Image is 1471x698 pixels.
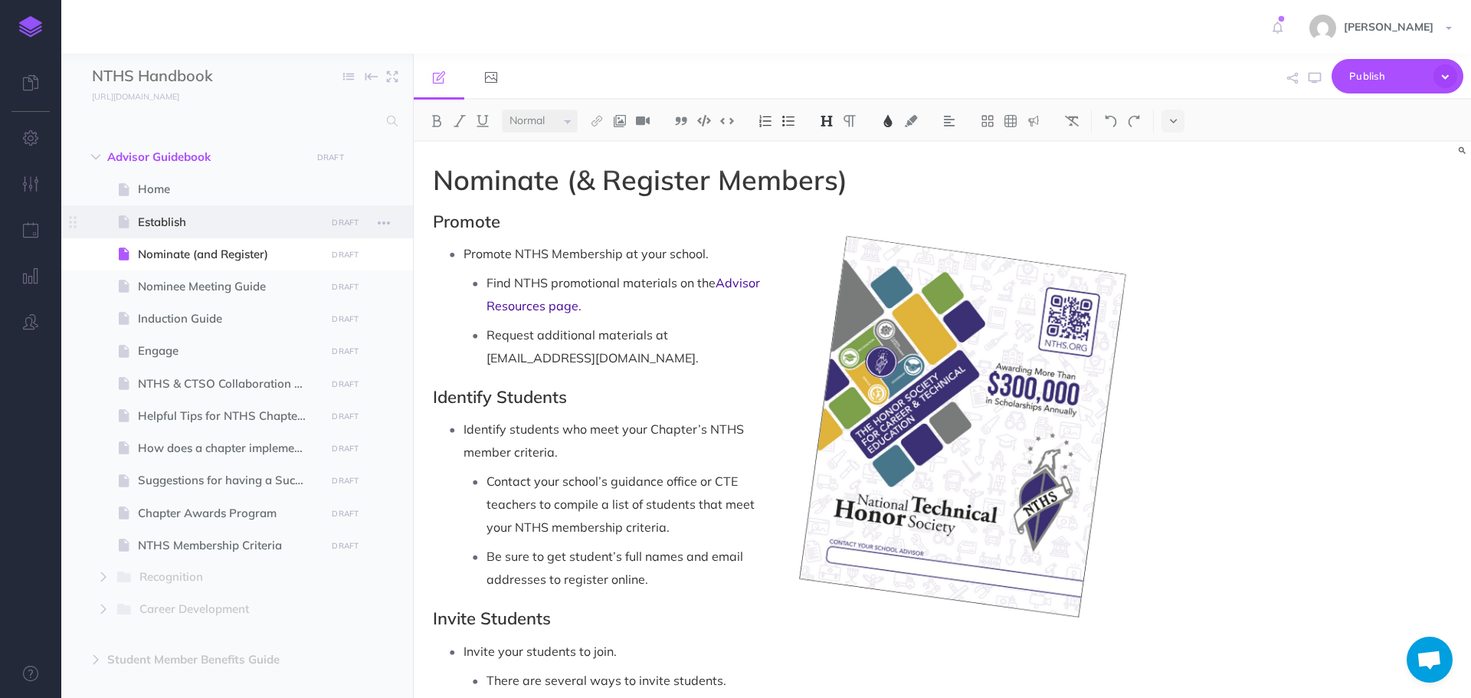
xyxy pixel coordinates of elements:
button: DRAFT [326,472,365,490]
span: Find NTHS promotional materials on the [487,275,716,290]
span: Engage [138,342,321,360]
img: Italic button [453,115,467,127]
span: NTHS & CTSO Collaboration Guide [138,375,321,393]
a: Open chat [1407,637,1453,683]
img: Blockquote button [674,115,688,127]
button: DRAFT [326,310,365,328]
span: There are several ways to invite students. [487,673,726,688]
img: Text background color button [904,115,918,127]
span: Establish [138,213,321,231]
span: Nominee Meeting Guide [138,277,321,296]
span: Invite Students [433,608,551,629]
span: Suggestions for having a Successful Chapter [138,471,321,490]
img: Code block button [697,115,711,126]
span: Career Development [139,600,298,620]
small: DRAFT [332,218,359,228]
small: DRAFT [332,541,359,551]
img: Unordered list button [781,115,795,127]
img: logo-mark.svg [19,16,42,38]
img: Clear styles button [1065,115,1079,127]
small: [URL][DOMAIN_NAME] [92,91,179,102]
img: Headings dropdown button [820,115,834,127]
span: Invite your students to join. [464,644,617,659]
img: Paragraph button [843,115,857,127]
small: DRAFT [332,250,359,260]
span: Home [138,180,321,198]
span: Advisor Guidebook [107,148,302,166]
button: DRAFT [326,505,365,523]
small: DRAFT [332,444,359,454]
span: Student Member Benefits Guide [107,650,302,669]
img: Redo [1127,115,1141,127]
small: DRAFT [332,509,359,519]
span: Helpful Tips for NTHS Chapter Officers [138,407,321,425]
a: [URL][DOMAIN_NAME] [61,88,195,103]
span: Be sure to get student’s full names and email addresses to register online. [487,549,746,587]
button: DRAFT [326,537,365,555]
img: Alignment dropdown menu button [942,115,956,127]
img: Undo [1104,115,1118,127]
img: Inline code button [720,115,734,126]
span: Contact your school’s guidance office or CTE teachers to compile a list of students that meet you... [487,474,758,535]
small: DRAFT [332,282,359,292]
span: Nominate (& Register Members) [433,162,847,197]
img: Add image button [613,115,627,127]
span: Promote NTHS Membership at your school. [464,246,709,261]
button: Publish [1332,59,1463,93]
button: DRAFT [326,375,365,393]
small: DRAFT [332,346,359,356]
img: Underline button [476,115,490,127]
span: NTHS Membership Criteria [138,536,321,555]
button: DRAFT [326,342,365,360]
span: Identify Students [433,386,567,408]
input: Search [92,107,378,135]
button: DRAFT [311,149,349,166]
span: Promote [433,211,500,232]
span: Recognition [139,568,298,588]
button: DRAFT [326,440,365,457]
span: Request additional materials at [EMAIL_ADDRESS][DOMAIN_NAME]. [487,327,699,365]
img: Bold button [430,115,444,127]
img: Callout dropdown menu button [1027,115,1040,127]
button: DRAFT [326,278,365,296]
img: Create table button [1004,115,1017,127]
small: DRAFT [332,476,359,486]
img: Text color button [881,115,895,127]
small: DRAFT [332,411,359,421]
input: Documentation Name [92,65,272,88]
span: . [578,298,582,313]
span: Publish [1349,64,1426,88]
span: Chapter Awards Program [138,504,321,523]
button: DRAFT [326,214,365,231]
span: Identify students who meet your Chapter’s NTHS member criteria. [464,421,747,460]
img: Ordered list button [758,115,772,127]
span: Induction Guide [138,310,321,328]
button: DRAFT [326,408,365,425]
small: DRAFT [332,314,359,324]
span: [PERSON_NAME] [1336,20,1441,34]
span: Nominate (and Register) [138,245,321,264]
small: DRAFT [317,152,344,162]
small: DRAFT [332,379,359,389]
img: Add video button [636,115,650,127]
button: DRAFT [326,246,365,264]
img: Link button [590,115,604,127]
img: BG7ZB4AnjdblmjyxlwE5.png [784,226,1135,636]
img: e15ca27c081d2886606c458bc858b488.jpg [1309,15,1336,41]
span: How does a chapter implement the Core Four Objectives? [138,439,321,457]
